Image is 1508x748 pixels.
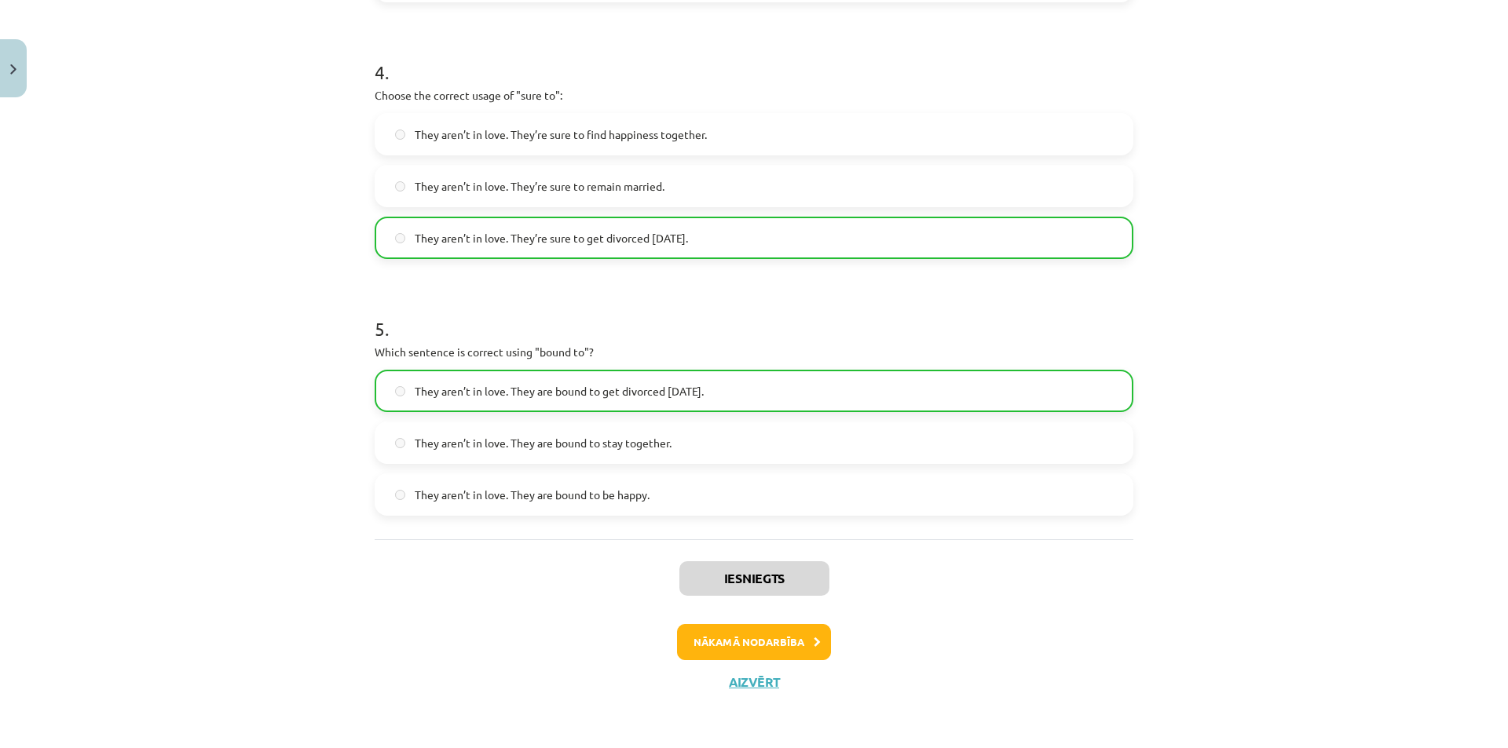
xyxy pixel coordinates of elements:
button: Aizvērt [724,674,784,690]
input: They aren’t in love. They are bound to be happy. [395,490,405,500]
p: Which sentence is correct using "bound to"? [375,344,1133,360]
span: They aren’t in love. They’re sure to get divorced [DATE]. [415,230,688,246]
p: Choose the correct usage of "sure to": [375,87,1133,104]
input: They aren’t in love. They’re sure to find happiness together. [395,130,405,140]
span: They aren’t in love. They’re sure to find happiness together. [415,126,707,143]
span: They aren’t in love. They are bound to get divorced [DATE]. [415,383,704,400]
input: They aren’t in love. They’re sure to remain married. [395,181,405,192]
h1: 4 . [375,34,1133,82]
input: They aren’t in love. They are bound to get divorced [DATE]. [395,386,405,396]
span: They aren’t in love. They are bound to be happy. [415,487,650,503]
button: Iesniegts [679,561,829,596]
h1: 5 . [375,290,1133,339]
span: They aren’t in love. They are bound to stay together. [415,435,672,451]
button: Nākamā nodarbība [677,624,831,660]
img: icon-close-lesson-0947bae3869378f0d4975bcd49f059093ad1ed9edebbc8119c70593378902aed.svg [10,64,16,75]
input: They aren’t in love. They’re sure to get divorced [DATE]. [395,233,405,243]
span: They aren’t in love. They’re sure to remain married. [415,178,664,195]
input: They aren’t in love. They are bound to stay together. [395,438,405,448]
